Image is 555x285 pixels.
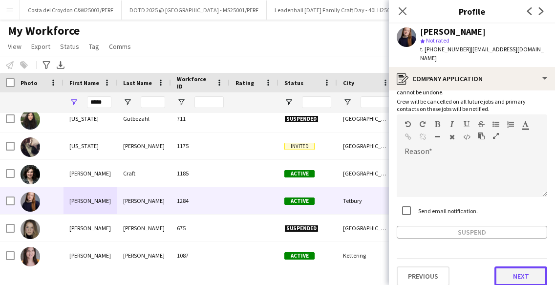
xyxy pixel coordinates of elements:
[416,207,478,215] label: Send email notification.
[284,252,315,260] span: Active
[171,132,230,159] div: 1175
[8,42,21,51] span: View
[64,215,117,241] div: [PERSON_NAME]
[420,45,544,62] span: | [EMAIL_ADDRESS][DOMAIN_NAME]
[171,215,230,241] div: 675
[21,247,40,266] img: Georgina Thompson
[284,225,319,232] span: Suspended
[122,0,267,20] button: DOTD 2025 @ [GEOGRAPHIC_DATA] - MS25001/PERF
[87,96,111,108] input: First Name Filter Input
[420,45,471,53] span: t. [PHONE_NUMBER]
[85,40,103,53] a: Tag
[389,5,555,18] h3: Profile
[89,42,99,51] span: Tag
[64,187,117,214] div: [PERSON_NAME]
[343,79,354,87] span: City
[434,120,441,128] button: Bold
[21,137,40,157] img: Georgia Quilty Kent
[117,215,171,241] div: [PERSON_NAME]
[171,160,230,187] div: 1185
[194,96,224,108] input: Workforce ID Filter Input
[55,59,66,71] app-action-btn: Export XLSX
[284,115,319,123] span: Suspended
[448,120,455,128] button: Italic
[171,242,230,269] div: 1087
[284,197,315,205] span: Active
[123,98,132,107] button: Open Filter Menu
[397,98,547,112] p: Crew will be cancelled on all future jobs and primary contacts on these jobs will be notified.
[21,110,40,130] img: Georgia Gutbezahl
[117,132,171,159] div: [PERSON_NAME]
[123,79,152,87] span: Last Name
[27,40,54,53] a: Export
[337,242,396,269] div: Kettering
[69,79,99,87] span: First Name
[56,40,83,53] a: Status
[235,79,254,87] span: Rating
[492,120,499,128] button: Unordered List
[41,59,52,71] app-action-btn: Advanced filters
[463,133,470,141] button: HTML Code
[478,132,485,140] button: Paste as plain text
[105,40,135,53] a: Comms
[337,132,396,159] div: [GEOGRAPHIC_DATA]
[31,42,50,51] span: Export
[284,98,293,107] button: Open Filter Menu
[8,23,80,38] span: My Workforce
[141,96,165,108] input: Last Name Filter Input
[337,105,396,132] div: [GEOGRAPHIC_DATA]
[64,105,117,132] div: [US_STATE]
[522,120,529,128] button: Text Color
[64,160,117,187] div: [PERSON_NAME]
[69,98,78,107] button: Open Filter Menu
[284,170,315,177] span: Active
[177,75,212,90] span: Workforce ID
[21,79,37,87] span: Photo
[117,187,171,214] div: [PERSON_NAME]
[405,120,411,128] button: Undo
[117,105,171,132] div: Gutbezahl
[426,37,449,44] span: Not rated
[267,0,418,20] button: Leadenhall [DATE] Family Craft Day - 40LH25004/PERF
[478,120,485,128] button: Strikethrough
[64,132,117,159] div: [US_STATE]
[448,133,455,141] button: Clear Formatting
[337,187,396,214] div: Tetbury
[284,79,303,87] span: Status
[117,242,171,269] div: [PERSON_NAME]
[419,120,426,128] button: Redo
[420,27,486,36] div: [PERSON_NAME]
[60,42,79,51] span: Status
[492,132,499,140] button: Fullscreen
[337,160,396,187] div: [GEOGRAPHIC_DATA]
[20,0,122,20] button: Costa del Croydon C&W25003/PERF
[434,133,441,141] button: Horizontal Line
[302,96,331,108] input: Status Filter Input
[21,165,40,184] img: Georgie Craft
[171,187,230,214] div: 1284
[284,143,315,150] span: Invited
[463,120,470,128] button: Underline
[389,67,555,90] div: Company application
[343,98,352,107] button: Open Filter Menu
[64,242,117,269] div: [PERSON_NAME]
[21,219,40,239] img: Georgie Johnson
[177,98,186,107] button: Open Filter Menu
[171,105,230,132] div: 711
[361,96,390,108] input: City Filter Input
[117,160,171,187] div: Craft
[507,120,514,128] button: Ordered List
[109,42,131,51] span: Comms
[337,215,396,241] div: [GEOGRAPHIC_DATA]
[21,192,40,212] img: Georgie Dixon
[4,40,25,53] a: View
